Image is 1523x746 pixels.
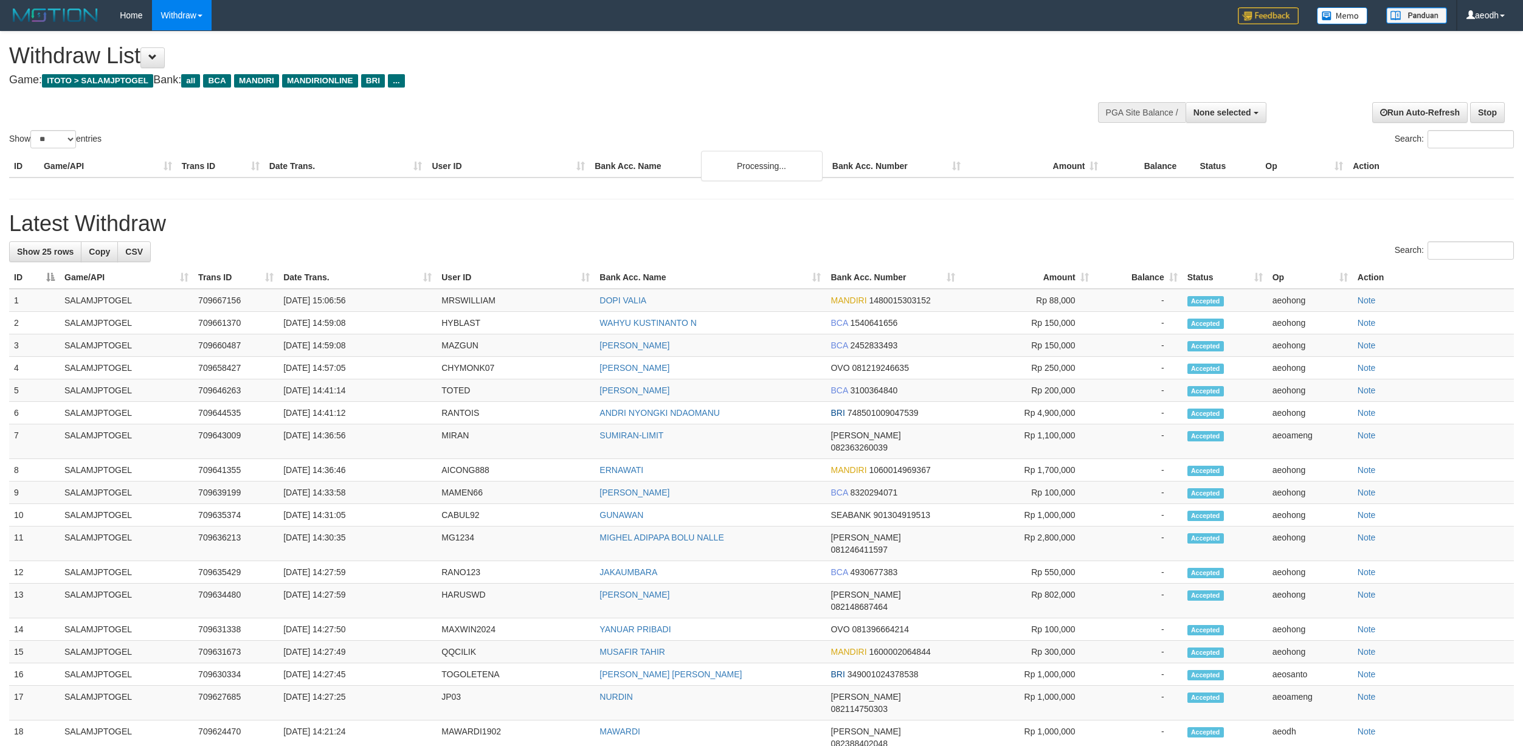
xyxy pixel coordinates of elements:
td: - [1094,424,1183,459]
td: Rp 1,000,000 [960,663,1094,686]
td: [DATE] 14:59:08 [278,334,437,357]
a: Show 25 rows [9,241,81,262]
td: aeohong [1268,584,1353,618]
th: Bank Acc. Number: activate to sort column ascending [826,266,959,289]
td: 709641355 [193,459,278,482]
td: - [1094,527,1183,561]
td: 709646263 [193,379,278,402]
button: None selected [1186,102,1266,123]
span: Copy 081246411597 to clipboard [831,545,887,554]
div: Processing... [701,151,823,181]
span: MANDIRI [831,465,866,475]
label: Search: [1395,241,1514,260]
a: [PERSON_NAME] [599,340,669,350]
th: Balance [1103,155,1195,178]
td: 709635374 [193,504,278,527]
h4: Game: Bank: [9,74,1003,86]
td: Rp 550,000 [960,561,1094,584]
a: Note [1358,430,1376,440]
td: SALAMJPTOGEL [60,504,193,527]
th: Game/API [39,155,177,178]
span: Accepted [1187,533,1224,544]
a: GUNAWAN [599,510,643,520]
td: [DATE] 14:41:12 [278,402,437,424]
a: SUMIRAN-LIMIT [599,430,663,440]
a: ERNAWATI [599,465,643,475]
span: Copy 1540641656 to clipboard [850,318,897,328]
td: Rp 250,000 [960,357,1094,379]
h1: Withdraw List [9,44,1003,68]
td: 11 [9,527,60,561]
td: [DATE] 14:27:50 [278,618,437,641]
td: TOGOLETENA [437,663,595,686]
th: ID: activate to sort column descending [9,266,60,289]
td: Rp 150,000 [960,334,1094,357]
input: Search: [1428,241,1514,260]
a: MAWARDI [599,727,640,736]
td: 1 [9,289,60,312]
td: [DATE] 15:06:56 [278,289,437,312]
a: [PERSON_NAME] [599,488,669,497]
td: - [1094,312,1183,334]
th: Bank Acc. Name [590,155,827,178]
td: SALAMJPTOGEL [60,561,193,584]
td: 13 [9,584,60,618]
td: - [1094,459,1183,482]
td: 7 [9,424,60,459]
td: - [1094,686,1183,720]
td: 14 [9,618,60,641]
a: Note [1358,533,1376,542]
span: Copy 082148687464 to clipboard [831,602,887,612]
a: Note [1358,340,1376,350]
td: 709631673 [193,641,278,663]
th: Bank Acc. Name: activate to sort column ascending [595,266,826,289]
th: User ID: activate to sort column ascending [437,266,595,289]
th: Action [1353,266,1514,289]
span: [PERSON_NAME] [831,692,900,702]
span: Accepted [1187,409,1224,419]
td: MG1234 [437,527,595,561]
span: Accepted [1187,625,1224,635]
td: [DATE] 14:27:59 [278,561,437,584]
td: Rp 1,000,000 [960,686,1094,720]
span: BCA [831,488,848,497]
span: MANDIRI [234,74,279,88]
th: Game/API: activate to sort column ascending [60,266,193,289]
span: BCA [831,340,848,350]
td: [DATE] 14:41:14 [278,379,437,402]
td: 709644535 [193,402,278,424]
span: [PERSON_NAME] [831,590,900,599]
a: WAHYU KUSTINANTO N [599,318,696,328]
td: aeohong [1268,561,1353,584]
a: Note [1358,590,1376,599]
td: Rp 1,100,000 [960,424,1094,459]
a: [PERSON_NAME] [599,590,669,599]
a: [PERSON_NAME] [PERSON_NAME] [599,669,742,679]
td: aeohong [1268,482,1353,504]
label: Show entries [9,130,102,148]
th: ID [9,155,39,178]
span: ... [388,74,404,88]
td: - [1094,618,1183,641]
span: ITOTO > SALAMJPTOGEL [42,74,153,88]
td: Rp 1,700,000 [960,459,1094,482]
span: Accepted [1187,511,1224,521]
span: Copy 1060014969367 to clipboard [869,465,931,475]
th: Bank Acc. Number [827,155,965,178]
a: [PERSON_NAME] [599,363,669,373]
div: PGA Site Balance / [1098,102,1186,123]
span: [PERSON_NAME] [831,430,900,440]
td: aeohong [1268,379,1353,402]
span: Copy 8320294071 to clipboard [850,488,897,497]
td: [DATE] 14:27:59 [278,584,437,618]
td: SALAMJPTOGEL [60,641,193,663]
span: Copy 349001024378538 to clipboard [848,669,919,679]
span: BRI [361,74,385,88]
td: MIRAN [437,424,595,459]
td: 709658427 [193,357,278,379]
td: RANO123 [437,561,595,584]
a: Note [1358,295,1376,305]
span: Show 25 rows [17,247,74,257]
td: 12 [9,561,60,584]
span: Copy 2452833493 to clipboard [850,340,897,350]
